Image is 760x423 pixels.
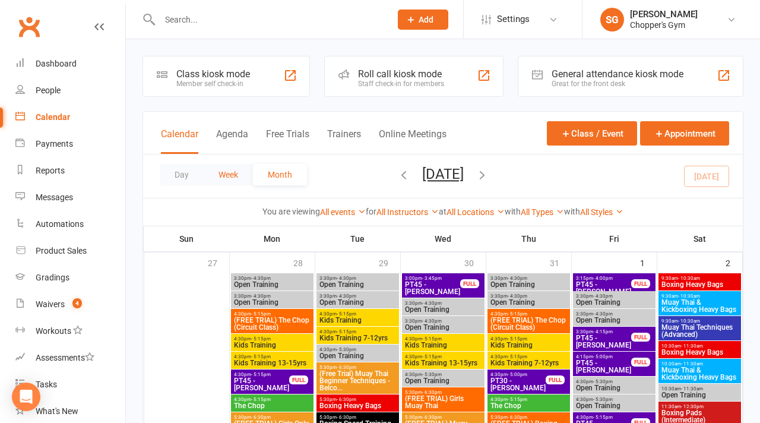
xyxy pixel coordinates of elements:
span: - 4:15pm [593,329,613,334]
span: (FREE TRIAL) Girls Muay Thai [404,395,482,409]
span: - 4:30pm [422,301,442,306]
div: 28 [293,252,315,272]
span: Settings [497,6,530,33]
div: People [36,86,61,95]
span: - 4:30pm [251,276,271,281]
span: 3:30pm [575,293,653,299]
span: 3:30pm [490,276,568,281]
div: Gradings [36,273,69,282]
a: Product Sales [15,238,125,264]
span: - 5:15pm [508,336,527,342]
span: - 5:15pm [337,311,356,317]
span: - 5:15pm [508,311,527,317]
div: Member self check-in [176,80,250,88]
span: 10:30am [661,343,739,349]
th: Wed [400,226,486,251]
th: Sat [657,226,743,251]
button: Class / Event [547,121,637,146]
span: - 5:15pm [508,354,527,359]
div: Automations [36,219,84,229]
span: Kids Training [233,342,311,349]
a: Dashboard [15,50,125,77]
span: PT45 - [PERSON_NAME] [575,281,632,295]
a: All Locations [446,207,505,217]
span: Open Training [404,324,482,331]
a: All Types [521,207,564,217]
span: Kids Training [404,342,482,349]
span: Kids Training [490,342,568,349]
span: Boxing Heavy Bags [661,349,739,356]
span: - 6:30pm [337,397,356,402]
span: 4:30pm [490,311,568,317]
span: Kids Training 13-15yrs [404,359,482,367]
a: Automations [15,211,125,238]
span: 4:30pm [319,347,397,352]
span: PT30 - [PERSON_NAME] [490,377,546,392]
th: Mon [229,226,315,251]
a: Waivers 4 [15,291,125,318]
span: - 5:30pm [593,379,613,384]
span: 4:30pm [404,336,482,342]
span: Open Training [404,377,482,384]
span: - 4:30pm [337,276,356,281]
span: Add [419,15,433,24]
a: All events [320,207,366,217]
div: Great for the front desk [552,80,683,88]
a: People [15,77,125,104]
span: Open Training [233,299,311,306]
span: 3:30pm [490,293,568,299]
div: Chopper's Gym [630,20,698,30]
span: The Chop [233,402,311,409]
span: 9:30am [661,293,739,299]
a: All Instructors [376,207,439,217]
div: Reports [36,166,65,175]
span: Muay Thai & Kickboxing Heavy Bags [661,367,739,381]
div: Open Intercom Messenger [12,383,40,411]
span: Open Training [490,299,568,306]
a: Messages [15,184,125,211]
div: [PERSON_NAME] [630,9,698,20]
th: Tue [315,226,400,251]
th: Thu [486,226,571,251]
span: - 5:15pm [593,415,613,420]
span: Open Training [575,384,653,392]
span: - 4:30pm [508,293,527,299]
span: - 6:30pm [422,390,442,395]
span: - 10:30am [678,318,700,324]
div: Waivers [36,299,65,309]
span: 9:30am [661,276,739,281]
span: - 4:30pm [593,293,613,299]
strong: at [439,207,446,216]
span: - 6:30pm [337,365,356,370]
span: - 4:00pm [593,276,613,281]
button: Add [398,10,448,30]
span: 4:30pm [490,397,568,402]
strong: for [366,207,376,216]
span: 3:00pm [404,276,461,281]
span: - 4:30pm [422,318,442,324]
strong: with [505,207,521,216]
div: FULL [631,333,650,342]
div: Messages [36,192,73,202]
span: PT45 - [PERSON_NAME] [233,377,290,392]
span: PT45 - [PERSON_NAME] [575,359,632,374]
span: 5:30pm [319,365,397,370]
span: - 11:30am [681,386,703,392]
span: 4:30pm [319,311,397,317]
span: - 6:30pm [337,415,356,420]
button: Day [160,164,204,185]
span: 4:30pm [575,415,632,420]
span: - 5:15pm [251,311,271,317]
span: - 10:30am [678,293,700,299]
a: Workouts [15,318,125,345]
div: What's New [36,406,78,416]
a: Assessments [15,345,125,371]
span: Muay Thai Techniques (Advanced) [661,324,739,338]
div: FULL [546,375,565,384]
button: Calendar [161,128,198,154]
span: Open Training [404,306,482,313]
span: Open Training [490,281,568,288]
div: FULL [289,375,308,384]
span: 5:30pm [233,415,311,420]
span: Open Training [575,402,653,409]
